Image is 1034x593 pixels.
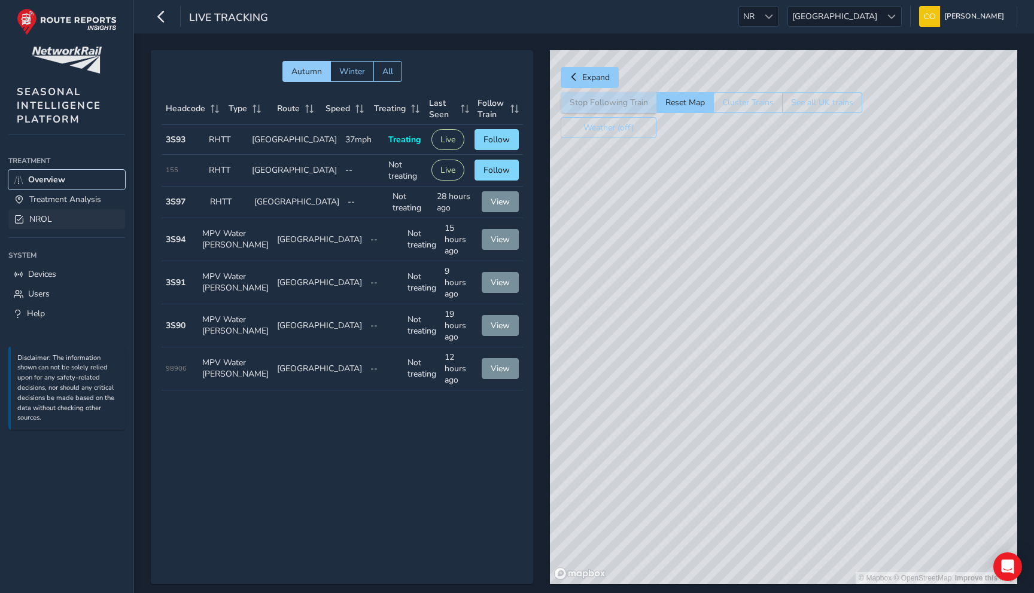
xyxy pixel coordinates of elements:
td: MPV Water [PERSON_NAME] [198,347,273,390]
span: Treating [374,103,406,114]
span: Autumn [291,66,322,77]
td: [GEOGRAPHIC_DATA] [273,304,366,347]
td: MPV Water [PERSON_NAME] [198,261,273,304]
button: See all UK trains [782,92,862,113]
td: [GEOGRAPHIC_DATA] [248,125,341,155]
span: Follow [483,164,510,176]
span: View [491,320,510,331]
button: Weather (off) [561,117,656,138]
button: Expand [561,67,619,88]
a: NROL [8,209,125,229]
img: rr logo [17,8,117,35]
span: View [491,234,510,245]
span: All [382,66,393,77]
button: Winter [330,61,373,82]
div: System [8,246,125,264]
button: View [482,315,519,336]
td: RHTT [205,155,248,187]
td: 9 hours ago [440,261,478,304]
td: -- [341,155,384,187]
td: -- [366,261,403,304]
button: Follow [475,160,519,181]
button: Autumn [282,61,330,82]
span: NROL [29,213,52,225]
td: 37mph [341,125,384,155]
span: View [491,363,510,374]
img: diamond-layout [919,6,940,27]
img: customer logo [32,47,102,74]
span: Help [27,308,45,319]
a: Help [8,304,125,323]
td: Not treating [403,261,440,304]
a: Devices [8,264,125,284]
td: MPV Water [PERSON_NAME] [198,218,273,261]
span: Speed [326,103,350,114]
td: Not treating [403,347,440,390]
span: NR [739,7,759,26]
td: [GEOGRAPHIC_DATA] [273,218,366,261]
td: Not treating [403,304,440,347]
span: [GEOGRAPHIC_DATA] [788,7,881,26]
a: Overview [8,170,125,189]
span: [PERSON_NAME] [944,6,1004,27]
button: Cluster Trains [713,92,782,113]
span: View [491,277,510,288]
button: [PERSON_NAME] [919,6,1008,27]
span: Last Seen [429,97,457,120]
td: [GEOGRAPHIC_DATA] [273,261,366,304]
span: Follow Train [478,97,506,120]
td: [GEOGRAPHIC_DATA] [250,187,343,218]
span: Treatment Analysis [29,194,101,205]
span: Winter [339,66,365,77]
span: 155 [166,166,178,175]
button: All [373,61,402,82]
button: Live [431,129,464,150]
td: -- [366,218,403,261]
a: Users [8,284,125,304]
span: Route [277,103,300,114]
strong: 3S93 [166,134,185,145]
td: -- [343,187,388,218]
button: View [482,191,519,212]
td: Not treating [384,155,427,187]
td: [GEOGRAPHIC_DATA] [248,155,341,187]
span: Type [229,103,247,114]
button: View [482,272,519,293]
p: Disclaimer: The information shown can not be solely relied upon for any safety-related decisions,... [17,353,119,424]
td: RHTT [205,125,248,155]
strong: 3S90 [166,320,185,331]
span: Treating [388,134,421,145]
strong: 3S97 [166,196,185,207]
button: Reset Map [656,92,713,113]
span: Follow [483,134,510,145]
button: Live [431,160,464,181]
span: Users [28,288,50,299]
span: Live Tracking [189,10,268,27]
span: Headcode [166,103,205,114]
strong: 3S94 [166,234,185,245]
td: MPV Water [PERSON_NAME] [198,304,273,347]
td: 19 hours ago [440,304,478,347]
button: Follow [475,129,519,150]
span: Overview [28,174,65,185]
span: Expand [582,72,610,83]
span: View [491,196,510,207]
strong: 3S91 [166,277,185,288]
td: 28 hours ago [433,187,477,218]
td: Not treating [403,218,440,261]
td: RHTT [206,187,250,218]
td: 15 hours ago [440,218,478,261]
td: [GEOGRAPHIC_DATA] [273,347,366,390]
a: Treatment Analysis [8,189,125,209]
td: -- [366,347,403,390]
span: SEASONAL INTELLIGENCE PLATFORM [17,85,101,126]
td: Not treating [388,187,433,218]
div: Open Intercom Messenger [993,552,1022,581]
button: View [482,229,519,250]
button: View [482,358,519,379]
td: 12 hours ago [440,347,478,390]
div: Treatment [8,152,125,170]
td: -- [366,304,403,347]
span: Devices [28,268,56,280]
span: 98906 [166,364,187,373]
